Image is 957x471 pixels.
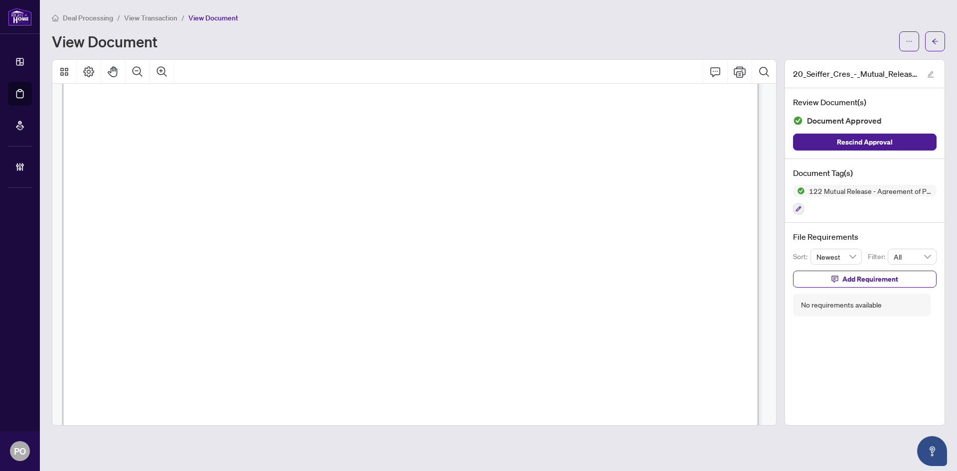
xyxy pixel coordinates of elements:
span: Newest [816,249,856,264]
span: Rescind Approval [837,134,893,150]
button: Add Requirement [793,271,937,288]
button: Rescind Approval [793,134,937,151]
h1: View Document [52,33,158,49]
p: Sort: [793,251,810,262]
h4: Review Document(s) [793,96,937,108]
li: / [181,12,184,23]
span: Add Requirement [842,271,898,287]
img: Status Icon [793,185,805,197]
img: Document Status [793,116,803,126]
span: home [52,14,59,21]
span: Document Approved [807,114,882,128]
button: Open asap [917,436,947,466]
span: 122 Mutual Release - Agreement of Purchase and Sale [805,187,937,194]
h4: Document Tag(s) [793,167,937,179]
span: PO [14,444,26,458]
span: ellipsis [906,38,913,45]
span: edit [927,71,934,78]
img: logo [8,7,32,26]
div: No requirements available [801,300,882,311]
span: View Document [188,13,238,22]
h4: File Requirements [793,231,937,243]
span: Deal Processing [63,13,113,22]
span: All [894,249,931,264]
li: / [117,12,120,23]
span: 20_Seiffer_Cres_-_Mutual_Release__2_revised EXECUTED.pdf [793,68,918,80]
span: arrow-left [932,38,939,45]
span: View Transaction [124,13,177,22]
p: Filter: [868,251,888,262]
